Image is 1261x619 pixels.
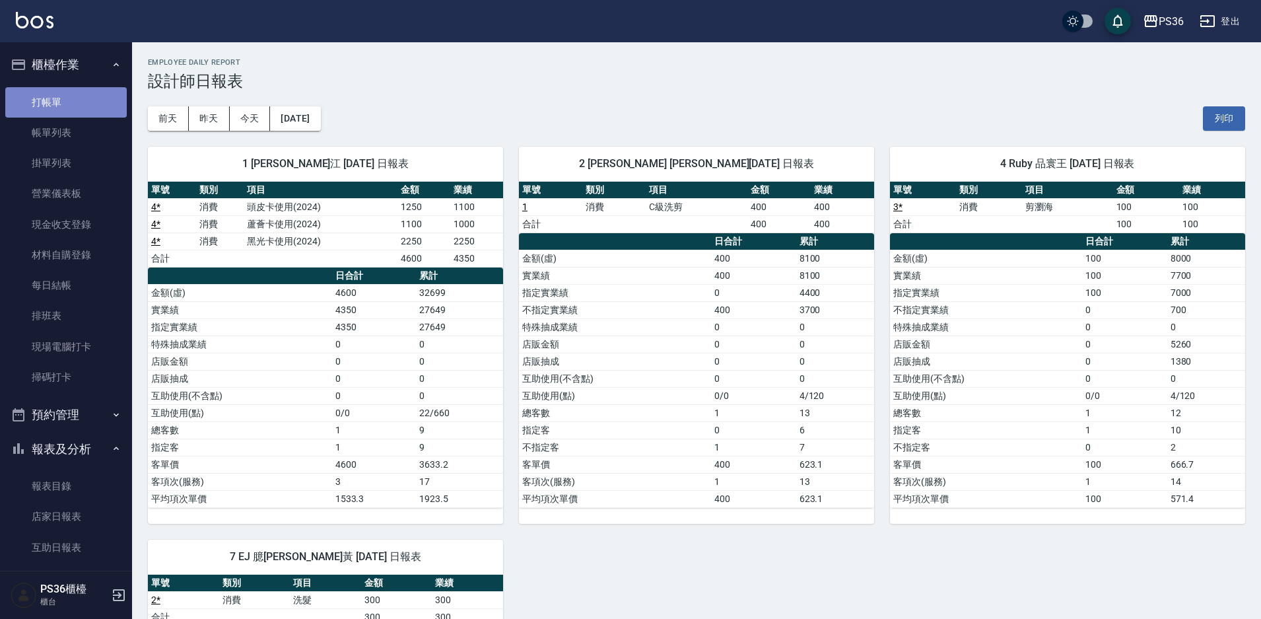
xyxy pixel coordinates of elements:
[1179,215,1245,233] td: 100
[796,318,874,336] td: 0
[519,182,874,233] table: a dense table
[332,421,416,439] td: 1
[519,233,874,508] table: a dense table
[711,267,796,284] td: 400
[519,404,711,421] td: 總客數
[416,284,503,301] td: 32699
[416,370,503,387] td: 0
[519,353,711,370] td: 店販抽成
[416,336,503,353] td: 0
[148,404,332,421] td: 互助使用(點)
[956,182,1022,199] th: 類別
[796,387,874,404] td: 4/120
[1082,267,1167,284] td: 100
[711,318,796,336] td: 0
[519,490,711,507] td: 平均項次單價
[1082,370,1167,387] td: 0
[1082,439,1167,456] td: 0
[416,404,503,421] td: 22/660
[5,240,127,270] a: 材料自購登錄
[1082,284,1167,301] td: 100
[148,490,332,507] td: 平均項次單價
[519,387,711,404] td: 互助使用(點)
[40,583,108,596] h5: PS36櫃檯
[519,318,711,336] td: 特殊抽成業績
[1082,301,1167,318] td: 0
[890,404,1082,421] td: 總客數
[796,370,874,387] td: 0
[811,215,874,233] td: 400
[148,421,332,439] td: 總客數
[5,332,127,362] a: 現場電腦打卡
[747,198,811,215] td: 400
[1167,421,1245,439] td: 10
[519,370,711,387] td: 互助使用(不含點)
[332,490,416,507] td: 1533.3
[1203,106,1245,131] button: 列印
[646,182,747,199] th: 項目
[5,118,127,148] a: 帳單列表
[519,267,711,284] td: 實業績
[16,12,53,28] img: Logo
[5,563,127,593] a: 互助排行榜
[890,387,1082,404] td: 互助使用(點)
[450,215,503,233] td: 1000
[5,501,127,532] a: 店家日報表
[1082,404,1167,421] td: 1
[1082,336,1167,353] td: 0
[796,267,874,284] td: 8100
[1167,473,1245,490] td: 14
[890,353,1082,370] td: 店販抽成
[244,233,397,250] td: 黑光卡使用(2024)
[890,267,1082,284] td: 實業績
[711,336,796,353] td: 0
[189,106,230,131] button: 昨天
[1179,198,1245,215] td: 100
[219,575,290,592] th: 類別
[1167,439,1245,456] td: 2
[796,404,874,421] td: 13
[890,370,1082,387] td: 互助使用(不含點)
[519,182,582,199] th: 單號
[416,318,503,336] td: 27649
[747,182,811,199] th: 金額
[747,215,811,233] td: 400
[522,201,528,212] a: 1
[5,270,127,301] a: 每日結帳
[5,362,127,392] a: 掃碼打卡
[1082,233,1167,250] th: 日合計
[796,301,874,318] td: 3700
[519,301,711,318] td: 不指定實業績
[535,157,858,170] span: 2 [PERSON_NAME] [PERSON_NAME][DATE] 日報表
[582,198,646,215] td: 消費
[1159,13,1184,30] div: PS36
[450,198,503,215] td: 1100
[11,582,37,608] img: Person
[519,473,711,490] td: 客項次(服務)
[796,336,874,353] td: 0
[890,233,1245,508] table: a dense table
[1167,336,1245,353] td: 5260
[811,198,874,215] td: 400
[1179,182,1245,199] th: 業績
[244,198,397,215] td: 頭皮卡使用(2024)
[1082,421,1167,439] td: 1
[5,87,127,118] a: 打帳單
[1113,215,1179,233] td: 100
[164,157,487,170] span: 1 [PERSON_NAME]江 [DATE] 日報表
[332,268,416,285] th: 日合計
[890,473,1082,490] td: 客項次(服務)
[332,370,416,387] td: 0
[890,182,1245,233] table: a dense table
[711,250,796,267] td: 400
[219,591,290,608] td: 消費
[40,596,108,608] p: 櫃台
[450,250,503,267] td: 4350
[1167,233,1245,250] th: 累計
[711,353,796,370] td: 0
[290,591,361,608] td: 洗髮
[416,301,503,318] td: 27649
[1113,182,1179,199] th: 金額
[711,421,796,439] td: 0
[1082,473,1167,490] td: 1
